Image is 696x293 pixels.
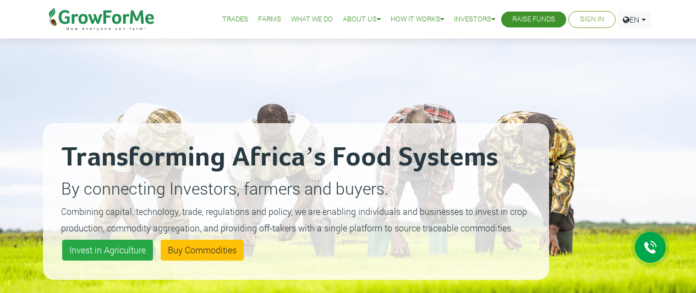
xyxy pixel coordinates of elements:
a: Buy Commodities [161,240,244,261]
p: By connecting Investors, farmers and buyers. [61,176,531,201]
a: Raise Funds [512,14,555,25]
a: Invest in Agriculture [62,240,153,261]
a: How it Works [391,14,444,25]
small: Combining capital, technology, trade, regulations and policy, we are enabling individuals and bus... [61,206,527,234]
a: Trades [222,14,248,25]
a: Sign In [580,14,604,25]
a: Investors [454,14,495,25]
a: What We Do [291,14,333,25]
h2: Transforming Africa’s Food Systems [61,141,531,174]
a: Farms [258,14,281,25]
a: About Us [343,14,381,25]
a: EN [618,11,651,28]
